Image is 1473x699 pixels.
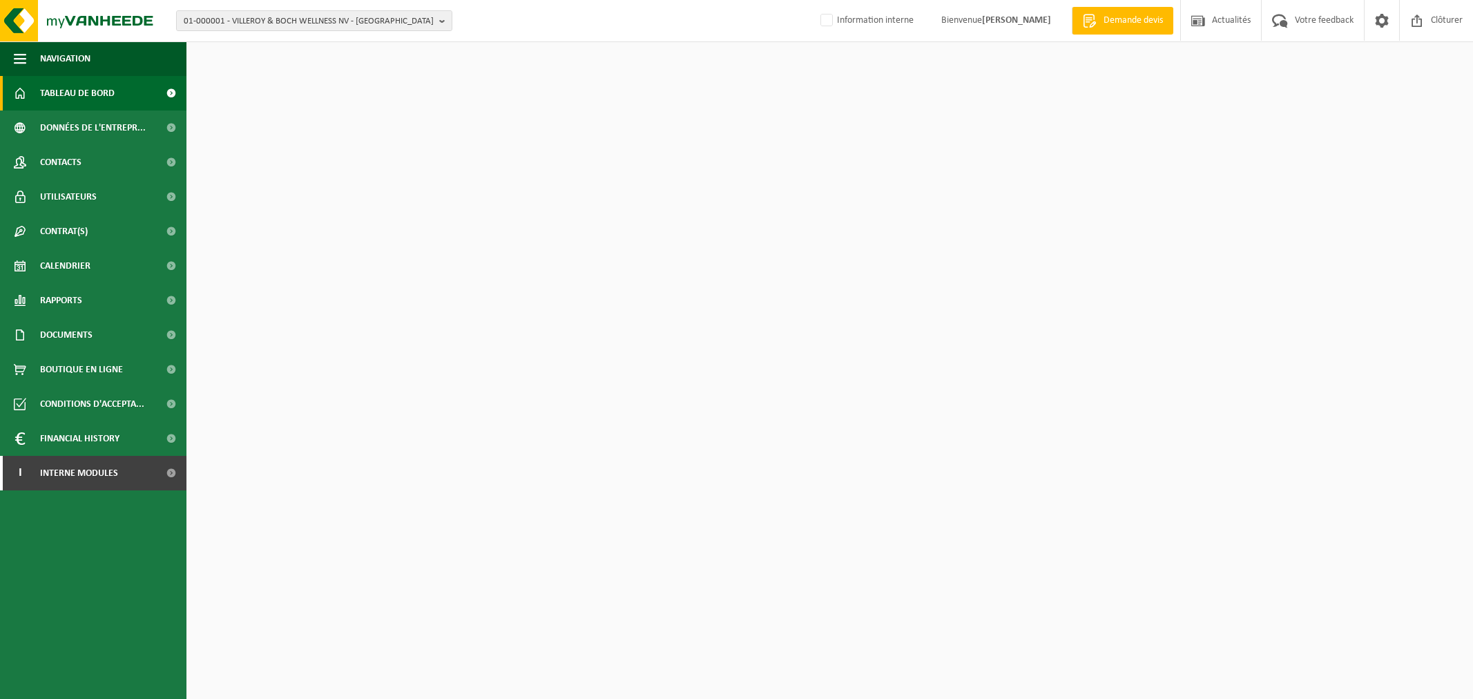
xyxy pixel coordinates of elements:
a: Demande devis [1072,7,1173,35]
span: Calendrier [40,249,90,283]
span: Navigation [40,41,90,76]
span: Demande devis [1100,14,1166,28]
span: Utilisateurs [40,180,97,214]
span: Données de l'entrepr... [40,111,146,145]
span: Conditions d'accepta... [40,387,144,421]
span: Interne modules [40,456,118,490]
span: Contrat(s) [40,214,88,249]
span: 01-000001 - VILLEROY & BOCH WELLNESS NV - [GEOGRAPHIC_DATA] [184,11,434,32]
strong: [PERSON_NAME] [982,15,1051,26]
button: 01-000001 - VILLEROY & BOCH WELLNESS NV - [GEOGRAPHIC_DATA] [176,10,452,31]
label: Information interne [818,10,914,31]
span: Documents [40,318,93,352]
span: Financial History [40,421,119,456]
span: I [14,456,26,490]
span: Contacts [40,145,81,180]
span: Tableau de bord [40,76,115,111]
span: Rapports [40,283,82,318]
span: Boutique en ligne [40,352,123,387]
